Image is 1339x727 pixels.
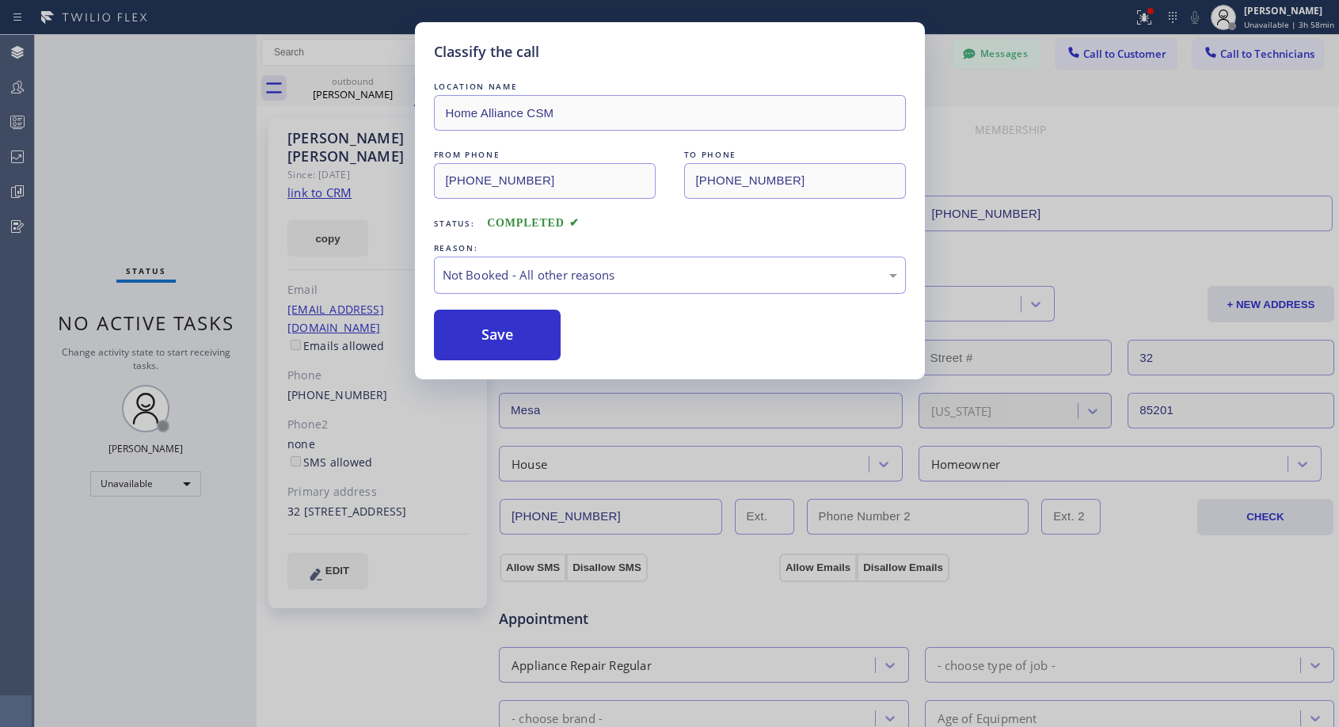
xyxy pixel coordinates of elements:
input: To phone [684,163,906,199]
div: REASON: [434,240,906,257]
div: LOCATION NAME [434,78,906,95]
div: FROM PHONE [434,147,656,163]
h5: Classify the call [434,41,539,63]
div: TO PHONE [684,147,906,163]
span: COMPLETED [487,217,579,229]
input: From phone [434,163,656,199]
button: Save [434,310,561,360]
div: Not Booked - All other reasons [443,266,897,284]
span: Status: [434,218,475,229]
